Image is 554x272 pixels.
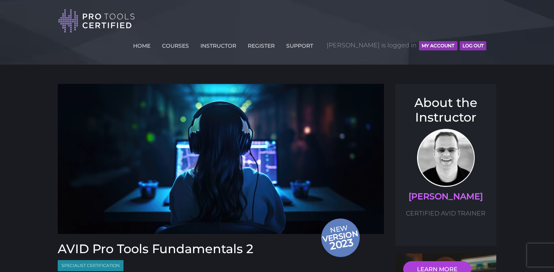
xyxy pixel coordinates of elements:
[199,38,238,50] a: INSTRUCTOR
[284,38,315,50] a: SUPPORT
[58,84,384,234] img: Fundamentals 2 Course
[327,34,486,57] span: [PERSON_NAME] is logged in
[160,38,191,50] a: COURSES
[321,223,362,253] span: New
[419,41,457,50] button: MY ACCOUNT
[58,260,123,271] span: Specialist Certification
[58,8,135,33] img: Pro Tools Certified Logo
[403,209,489,219] p: CERTIFIED AVID TRAINER
[58,242,384,256] h3: AVID Pro Tools Fundamentals 2
[321,231,359,241] span: version
[417,129,475,187] img: Prof. Scott
[403,95,489,125] h3: About the Instructor
[460,41,486,50] button: Log Out
[131,38,152,50] a: HOME
[246,38,277,50] a: REGISTER
[409,191,483,202] a: [PERSON_NAME]
[322,235,362,254] span: 2023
